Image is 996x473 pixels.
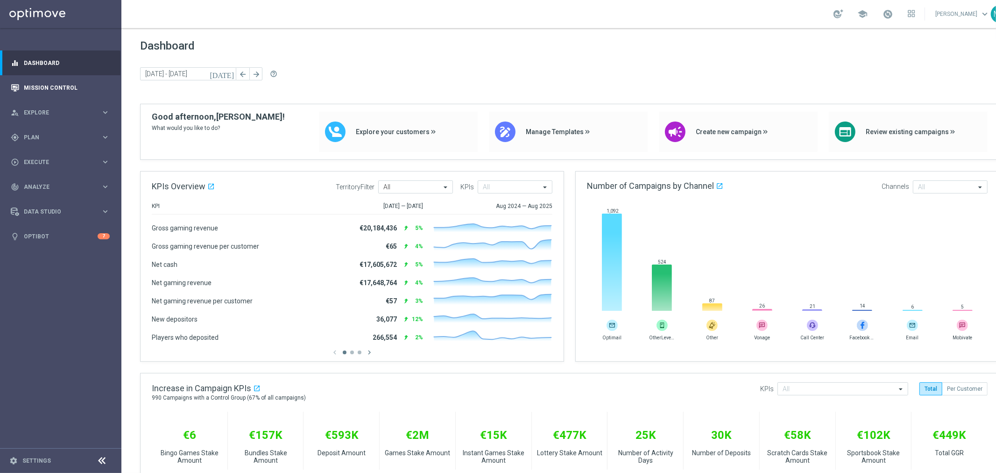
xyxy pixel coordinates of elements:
i: keyboard_arrow_right [101,182,110,191]
i: lightbulb [11,232,19,241]
div: Plan [11,133,101,142]
button: Data Studio keyboard_arrow_right [10,208,110,215]
i: gps_fixed [11,133,19,142]
i: person_search [11,108,19,117]
span: keyboard_arrow_down [980,9,990,19]
button: person_search Explore keyboard_arrow_right [10,109,110,116]
button: play_circle_outline Execute keyboard_arrow_right [10,158,110,166]
i: keyboard_arrow_right [101,207,110,216]
a: Optibot [24,224,98,249]
i: keyboard_arrow_right [101,133,110,142]
div: Execute [11,158,101,166]
div: Data Studio [11,208,101,216]
button: track_changes Analyze keyboard_arrow_right [10,183,110,191]
div: Dashboard [11,50,110,75]
div: Mission Control [11,75,110,100]
button: Mission Control [10,84,110,92]
i: track_changes [11,183,19,191]
div: Analyze [11,183,101,191]
span: Plan [24,135,101,140]
i: keyboard_arrow_right [101,158,110,166]
i: settings [9,457,18,465]
div: 7 [98,233,110,239]
button: lightbulb Optibot 7 [10,233,110,240]
i: play_circle_outline [11,158,19,166]
button: equalizer Dashboard [10,59,110,67]
a: Settings [22,458,51,464]
span: school [857,9,868,19]
a: Dashboard [24,50,110,75]
a: Mission Control [24,75,110,100]
div: Optibot [11,224,110,249]
i: equalizer [11,59,19,67]
span: Analyze [24,184,101,190]
span: Data Studio [24,209,101,215]
span: Explore [24,110,101,115]
a: [PERSON_NAME]keyboard_arrow_down [934,7,991,21]
span: Execute [24,159,101,165]
div: Explore [11,108,101,117]
button: gps_fixed Plan keyboard_arrow_right [10,134,110,141]
i: keyboard_arrow_right [101,108,110,117]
